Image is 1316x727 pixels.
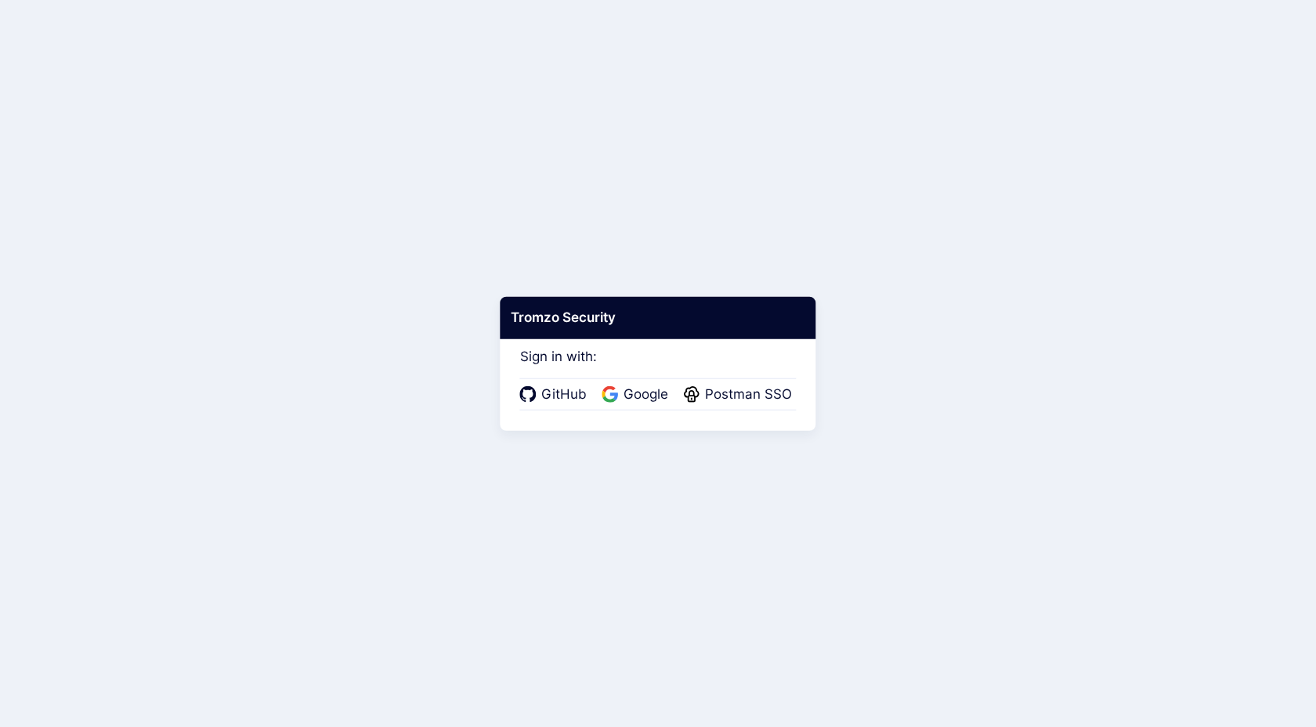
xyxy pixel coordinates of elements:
[700,385,797,405] span: Postman SSO
[619,385,673,405] span: Google
[537,385,591,405] span: GitHub
[520,327,797,411] div: Sign in with:
[602,385,673,405] a: Google
[500,297,815,339] div: Tromzo Security
[520,385,591,405] a: GitHub
[684,385,797,405] a: Postman SSO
